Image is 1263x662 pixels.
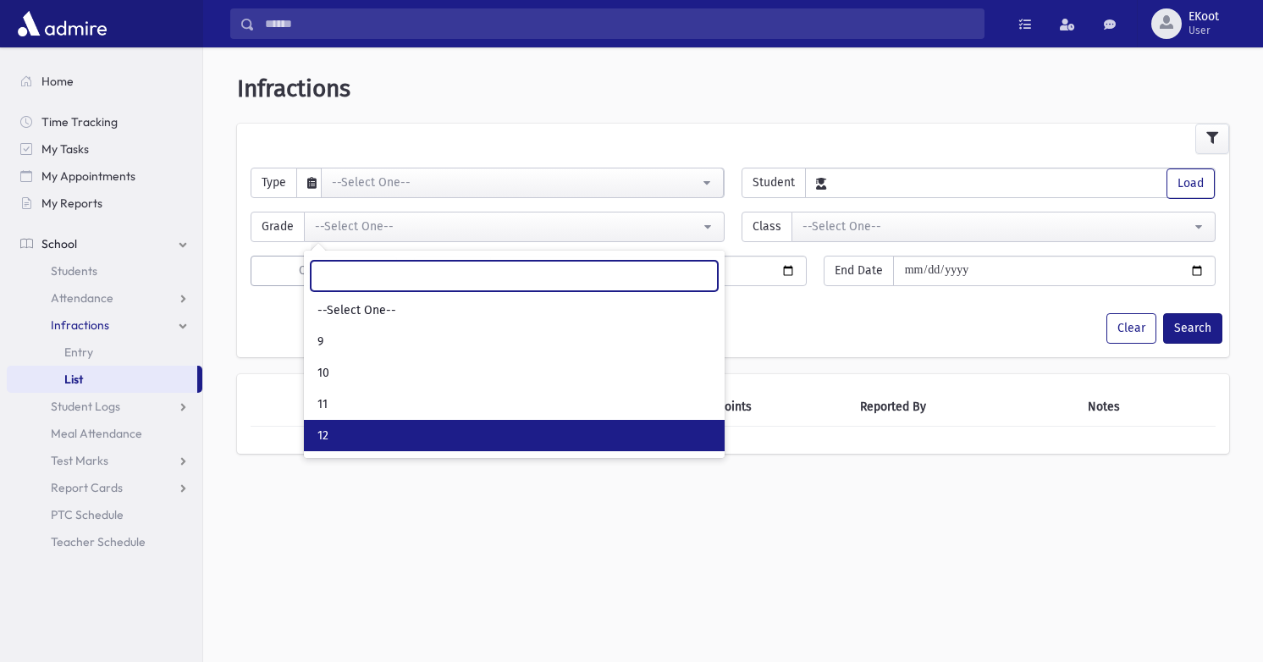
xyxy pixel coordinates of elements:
[7,339,202,366] a: Entry
[850,388,1078,427] th: Reported By
[824,256,894,286] span: End Date
[255,8,984,39] input: Search
[7,68,202,95] a: Home
[7,393,202,420] a: Student Logs
[7,230,202,257] a: School
[1189,24,1219,37] span: User
[791,212,1216,242] button: --Select One--
[251,212,305,242] span: Grade
[1163,313,1222,344] button: Search
[7,420,202,447] a: Meal Attendance
[1106,313,1156,344] button: Clear
[7,284,202,312] a: Attendance
[41,168,135,184] span: My Appointments
[7,366,197,393] a: List
[51,399,120,414] span: Student Logs
[802,218,1191,235] div: --Select One--
[1166,168,1215,199] button: Load
[332,174,699,191] div: --Select One--
[7,163,202,190] a: My Appointments
[7,501,202,528] a: PTC Schedule
[64,345,93,360] span: Entry
[51,453,108,468] span: Test Marks
[14,7,111,41] img: AdmirePro
[317,428,328,444] span: 12
[64,372,83,387] span: List
[7,312,202,339] a: Infractions
[237,74,350,102] span: Infractions
[51,480,123,495] span: Report Cards
[7,257,202,284] a: Students
[41,114,118,130] span: Time Tracking
[1189,10,1219,24] span: EKoot
[51,263,97,279] span: Students
[51,426,142,441] span: Meal Attendance
[317,365,329,382] span: 10
[304,212,725,242] button: --Select One--
[1078,388,1216,427] th: Notes
[315,218,700,235] div: --Select One--
[7,447,202,474] a: Test Marks
[7,474,202,501] a: Report Cards
[251,256,397,286] button: Quick Fill
[7,135,202,163] a: My Tasks
[708,388,850,427] th: Points
[7,528,202,555] a: Teacher Schedule
[742,168,806,198] span: Student
[51,290,113,306] span: Attendance
[7,190,202,217] a: My Reports
[317,396,328,413] span: 11
[317,302,396,319] span: --Select One--
[742,212,792,242] span: Class
[262,262,386,279] div: Quick Fill
[251,168,297,198] span: Type
[51,507,124,522] span: PTC Schedule
[7,108,202,135] a: Time Tracking
[317,334,323,350] span: 9
[51,317,109,333] span: Infractions
[41,74,74,89] span: Home
[51,534,146,549] span: Teacher Schedule
[321,168,724,198] button: --Select One--
[311,261,718,291] input: Search
[41,196,102,211] span: My Reports
[41,141,89,157] span: My Tasks
[41,236,77,251] span: School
